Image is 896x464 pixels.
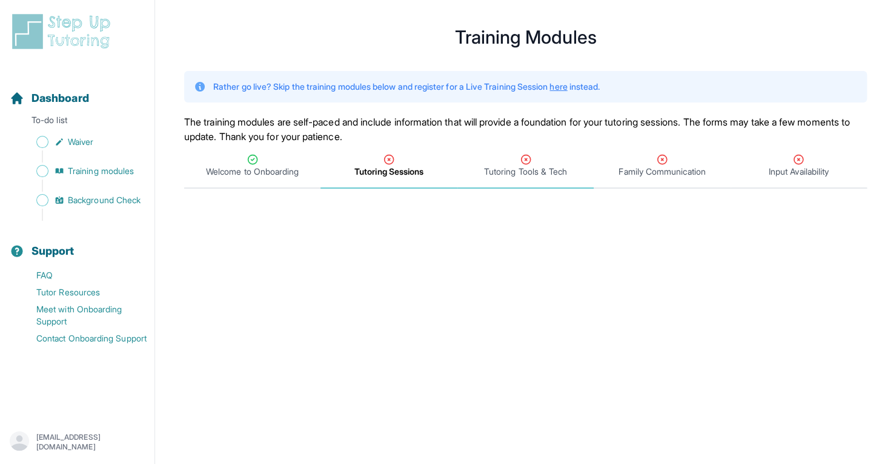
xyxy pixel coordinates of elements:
[354,166,423,178] span: Tutoring Sessions
[10,431,145,453] button: [EMAIL_ADDRESS][DOMAIN_NAME]
[10,90,89,107] a: Dashboard
[10,163,154,180] a: Training modules
[32,243,75,260] span: Support
[10,267,154,284] a: FAQ
[206,166,299,178] span: Welcome to Onboarding
[5,223,150,264] button: Support
[68,194,141,206] span: Background Check
[10,301,154,330] a: Meet with Onboarding Support
[184,144,867,189] nav: Tabs
[10,12,118,51] img: logo
[213,81,600,93] p: Rather go live? Skip the training modules below and register for a Live Training Session instead.
[10,192,154,209] a: Background Check
[36,432,145,452] p: [EMAIL_ADDRESS][DOMAIN_NAME]
[68,165,134,177] span: Training modules
[5,114,150,131] p: To-do list
[184,30,867,44] h1: Training Modules
[484,166,567,178] span: Tutoring Tools & Tech
[184,115,867,144] p: The training modules are self-paced and include information that will provide a foundation for yo...
[68,136,93,148] span: Waiver
[10,284,154,301] a: Tutor Resources
[10,133,154,150] a: Waiver
[549,81,567,92] a: here
[769,166,829,178] span: Input Availability
[5,70,150,112] button: Dashboard
[32,90,89,107] span: Dashboard
[619,166,705,178] span: Family Communication
[10,330,154,347] a: Contact Onboarding Support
